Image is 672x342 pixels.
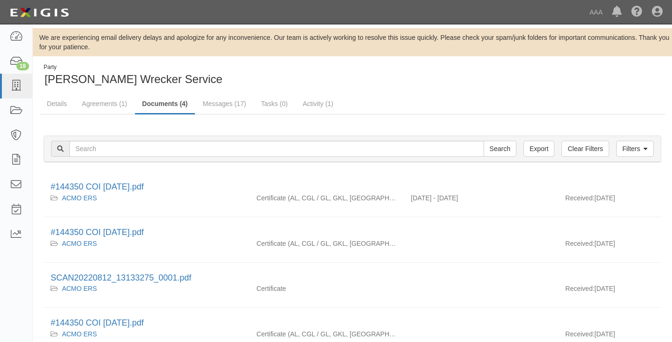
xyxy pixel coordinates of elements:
div: Effective - Expiration [404,329,559,330]
a: #144350 COI [DATE].pdf [51,228,144,237]
div: #144350 COI 08.18.23.pdf [51,317,654,329]
input: Search [484,141,516,157]
div: Auto Liability Commercial General Liability / Garage Liability Garage Keepers Liability On-Hook [249,193,404,203]
input: Search [69,141,484,157]
a: Activity (1) [296,94,340,113]
div: Auto Liability Commercial General Liability / Garage Liability Garage Keepers Liability On-Hook [249,239,404,248]
a: Tasks (0) [254,94,295,113]
a: Export [523,141,554,157]
div: ACMO ERS [51,329,242,339]
a: #144350 COI [DATE].pdf [51,318,144,327]
a: ACMO ERS [62,285,97,292]
a: Agreements (1) [75,94,134,113]
a: #144350 COI [DATE].pdf [51,182,144,191]
div: We are experiencing email delivery delays and apologize for any inconvenience. Our team is active... [33,33,672,52]
a: Messages (17) [196,94,254,113]
a: ACMO ERS [62,330,97,338]
div: Party [44,63,223,71]
p: Received: [565,193,594,203]
a: Filters [616,141,654,157]
div: Cook's Wrecker Service [40,63,345,87]
div: Auto Liability Commercial General Liability / Garage Liability Garage Keepers Liability On-Hook [249,329,404,339]
a: ACMO ERS [62,240,97,247]
div: Certificate [249,284,404,293]
div: ACMO ERS [51,193,242,203]
p: Received: [565,284,594,293]
p: Received: [565,239,594,248]
div: [DATE] [558,284,661,298]
a: Details [40,94,74,113]
a: SCAN20220812_13133275_0001.pdf [51,273,191,282]
div: ACMO ERS [51,239,242,248]
i: Help Center - Complianz [631,7,642,18]
div: #144350 COI 08.18.25.pdf [51,181,654,193]
div: Effective 08/18/2024 - Expiration 08/18/2025 [404,193,559,203]
a: ACMO ERS [62,194,97,202]
div: #144350 COI 08.18.24.pdf [51,227,654,239]
div: [DATE] [558,239,661,253]
div: SCAN20220812_13133275_0001.pdf [51,272,654,284]
div: [DATE] [558,193,661,207]
div: ACMO ERS [51,284,242,293]
a: Clear Filters [561,141,609,157]
p: Received: [565,329,594,339]
img: logo-5460c22ac91f19d4615b14bd174203de0afe785f0fc80cf4dbbc73dc1793850b.png [7,4,72,21]
a: Documents (4) [135,94,194,114]
span: [PERSON_NAME] Wrecker Service [45,73,223,85]
a: AAA [585,3,607,22]
div: 19 [16,62,29,70]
